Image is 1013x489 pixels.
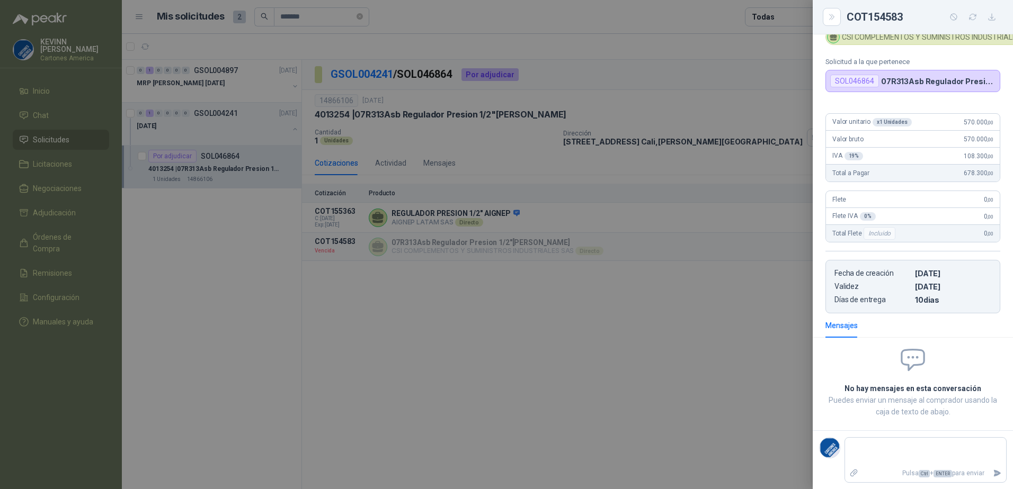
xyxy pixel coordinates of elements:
[834,282,911,291] p: Validez
[987,231,993,237] span: ,00
[834,295,911,304] p: Días de entrega
[860,212,876,221] div: 0 %
[834,269,911,278] p: Fecha de creación
[825,11,838,23] button: Close
[832,212,876,221] span: Flete IVA
[825,320,858,331] div: Mensajes
[845,464,863,483] label: Adjuntar archivos
[832,169,869,177] span: Total a Pagar
[934,470,952,477] span: ENTER
[964,152,993,160] span: 108.300
[919,470,930,477] span: Ctrl
[873,118,912,126] div: x 1 Unidades
[984,196,993,203] span: 0
[832,135,863,143] span: Valor bruto
[984,213,993,220] span: 0
[964,119,993,126] span: 570.000
[987,170,993,176] span: ,00
[825,383,1000,394] h2: No hay mensajes en esta conversación
[984,230,993,237] span: 0
[847,8,1000,25] div: COT154583
[832,196,846,203] span: Flete
[830,75,879,87] div: SOL046864
[915,295,991,304] p: 10 dias
[864,227,895,240] div: Incluido
[987,120,993,125] span: ,00
[881,77,996,86] p: 07R313Asb Regulador Presion 1/2"[PERSON_NAME]
[987,153,993,159] span: ,00
[845,152,864,160] div: 19 %
[964,169,993,177] span: 678.300
[832,227,898,240] span: Total Flete
[832,152,863,160] span: IVA
[825,394,1000,418] p: Puedes enviar un mensaje al comprador usando la caja de texto de abajo.
[825,58,1000,66] p: Solicitud a la que pertenece
[987,214,993,220] span: ,00
[820,438,840,458] img: Company Logo
[987,137,993,142] span: ,00
[832,118,912,126] span: Valor unitario
[863,464,989,483] p: Pulsa + para enviar
[987,197,993,203] span: ,00
[964,135,993,143] span: 570.000
[989,464,1006,483] button: Enviar
[915,282,991,291] p: [DATE]
[915,269,991,278] p: [DATE]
